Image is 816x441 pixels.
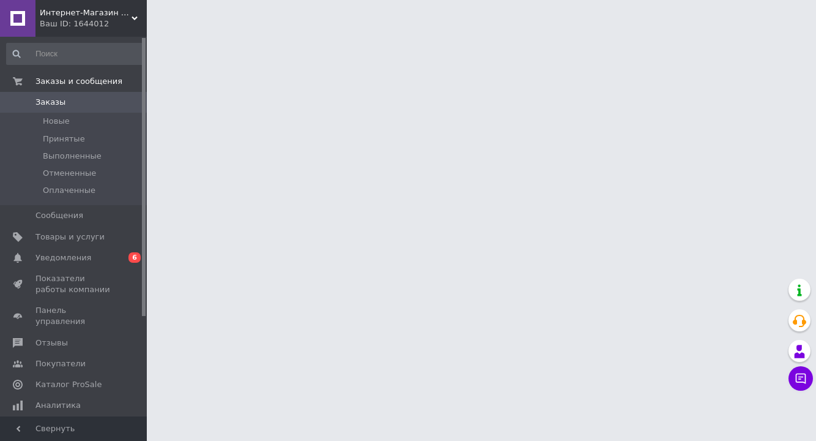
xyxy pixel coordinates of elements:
span: Заказы и сообщения [35,76,122,87]
span: Выполненные [43,151,102,162]
span: Интернет-Магазин CopyTeh [40,7,132,18]
span: Отзывы [35,337,68,349]
span: 6 [128,252,141,263]
span: Заказы [35,97,65,108]
span: Оплаченные [43,185,95,196]
span: Показатели работы компании [35,273,113,295]
span: Товары и услуги [35,232,105,243]
input: Поиск [6,43,144,65]
div: Ваш ID: 1644012 [40,18,147,29]
span: Сообщения [35,210,83,221]
span: Каталог ProSale [35,379,102,390]
button: Чат с покупателем [788,366,813,391]
span: Аналитика [35,400,81,411]
span: Новые [43,116,70,127]
span: Принятые [43,134,85,145]
span: Отмененные [43,168,96,179]
span: Уведомления [35,252,91,263]
span: Покупатели [35,358,86,369]
span: Панель управления [35,305,113,327]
